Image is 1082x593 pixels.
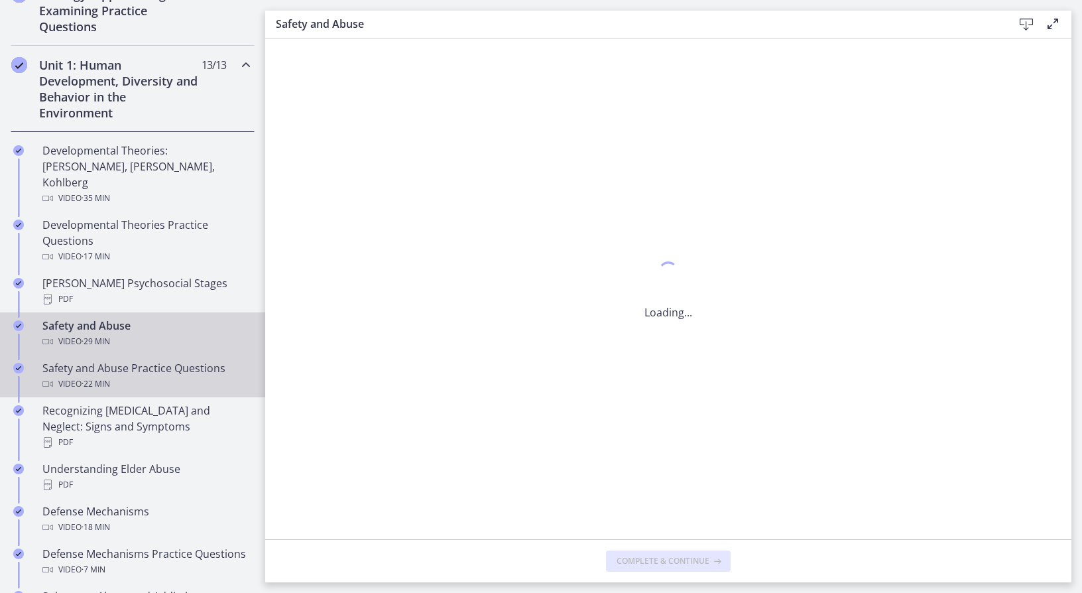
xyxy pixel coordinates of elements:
[11,57,27,73] i: Completed
[42,403,249,450] div: Recognizing [MEDICAL_DATA] and Neglect: Signs and Symptoms
[42,519,249,535] div: Video
[82,519,110,535] span: · 18 min
[13,464,24,474] i: Completed
[42,477,249,493] div: PDF
[13,145,24,156] i: Completed
[276,16,992,32] h3: Safety and Abuse
[13,320,24,331] i: Completed
[42,360,249,392] div: Safety and Abuse Practice Questions
[42,434,249,450] div: PDF
[202,57,226,73] span: 13 / 13
[42,503,249,535] div: Defense Mechanisms
[82,190,110,206] span: · 35 min
[42,249,249,265] div: Video
[82,334,110,350] span: · 29 min
[39,57,201,121] h2: Unit 1: Human Development, Diversity and Behavior in the Environment
[13,363,24,373] i: Completed
[42,275,249,307] div: [PERSON_NAME] Psychosocial Stages
[644,304,692,320] p: Loading...
[42,291,249,307] div: PDF
[617,556,709,566] span: Complete & continue
[13,506,24,517] i: Completed
[13,405,24,416] i: Completed
[42,562,249,578] div: Video
[82,562,105,578] span: · 7 min
[82,376,110,392] span: · 22 min
[13,278,24,289] i: Completed
[42,461,249,493] div: Understanding Elder Abuse
[42,334,249,350] div: Video
[606,551,731,572] button: Complete & continue
[13,220,24,230] i: Completed
[42,376,249,392] div: Video
[42,217,249,265] div: Developmental Theories Practice Questions
[42,190,249,206] div: Video
[82,249,110,265] span: · 17 min
[644,258,692,289] div: 1
[42,318,249,350] div: Safety and Abuse
[42,143,249,206] div: Developmental Theories: [PERSON_NAME], [PERSON_NAME], Kohlberg
[13,549,24,559] i: Completed
[42,546,249,578] div: Defense Mechanisms Practice Questions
